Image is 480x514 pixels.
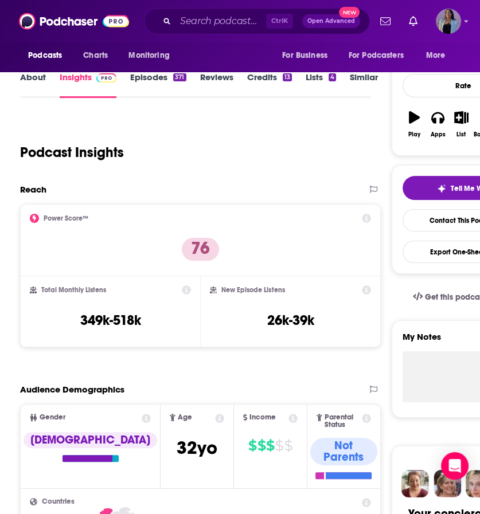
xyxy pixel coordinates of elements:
span: Podcasts [28,48,62,64]
span: Countries [42,498,75,505]
div: Search podcasts, credits, & more... [144,8,370,34]
h2: Total Monthly Listens [41,286,106,294]
h2: Power Score™ [44,214,88,222]
button: List [450,104,473,145]
div: 13 [283,73,292,81]
button: Apps [426,104,450,145]
h2: Audience Demographics [20,384,124,395]
a: About [20,72,46,98]
button: open menu [274,45,342,66]
button: Show profile menu [436,9,461,34]
div: Open Intercom Messenger [441,452,469,480]
div: 4 [329,73,336,81]
span: Age [178,414,192,421]
a: Reviews [200,72,233,98]
span: Ctrl K [266,14,293,29]
a: Charts [76,45,115,66]
img: Barbara Profile [434,470,461,497]
img: User Profile [436,9,461,34]
div: [DEMOGRAPHIC_DATA] [24,432,157,448]
span: Monitoring [128,48,169,64]
span: Logged in as maria.pina [436,9,461,34]
img: Podchaser - Follow, Share and Rate Podcasts [19,10,129,32]
span: For Business [282,48,327,64]
h3: 349k-518k [80,312,141,329]
span: More [426,48,446,64]
span: Open Advanced [307,18,355,24]
input: Search podcasts, credits, & more... [175,12,266,30]
a: Episodes371 [130,72,186,98]
div: Apps [430,131,445,138]
button: open menu [120,45,184,66]
button: open menu [20,45,77,66]
button: open menu [341,45,420,66]
div: 371 [173,73,186,81]
img: Sydney Profile [401,470,429,497]
button: open menu [418,45,460,66]
div: Play [408,131,420,138]
span: $ [266,437,274,455]
span: For Podcasters [349,48,404,64]
span: Charts [83,48,108,64]
button: Open AdvancedNew [302,14,360,28]
a: Show notifications dropdown [376,11,395,31]
h2: Reach [20,184,46,195]
h2: New Episode Listens [221,286,284,294]
span: $ [284,437,292,455]
a: Credits13 [247,72,292,98]
div: Not Parents [310,438,377,465]
a: InsightsPodchaser Pro [60,72,116,98]
h1: Podcast Insights [20,144,124,161]
span: New [339,7,360,18]
a: Show notifications dropdown [404,11,422,31]
a: Lists4 [306,72,336,98]
button: Play [403,104,426,145]
span: $ [248,437,256,455]
span: Parental Status [325,414,360,429]
p: 76 [182,238,219,261]
span: 32 yo [177,437,217,459]
img: tell me why sparkle [437,184,446,193]
span: Income [249,414,276,421]
span: Gender [40,414,65,421]
span: $ [257,437,266,455]
h3: 26k-39k [267,312,314,329]
a: Similar [350,72,378,98]
div: List [456,131,466,138]
img: Podchaser Pro [96,73,116,83]
span: $ [275,437,283,455]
